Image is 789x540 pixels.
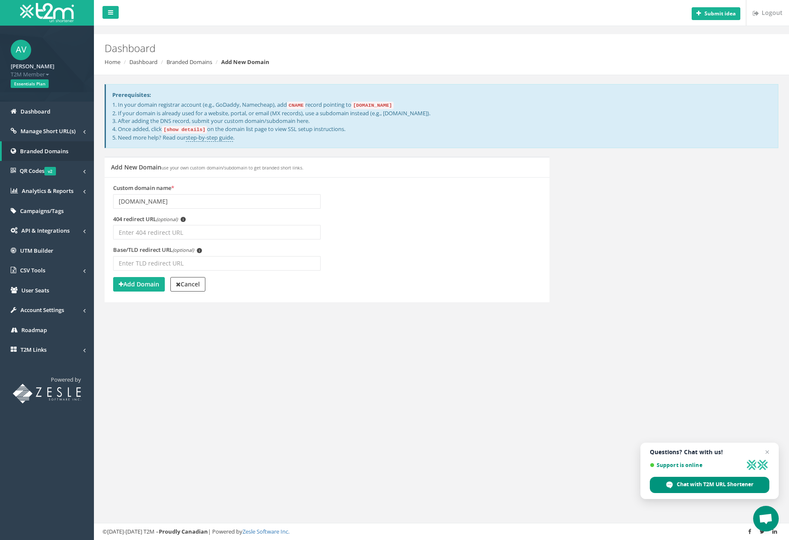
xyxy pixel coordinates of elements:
[119,280,159,288] strong: Add Domain
[113,246,202,254] label: Base/TLD redirect URL
[20,247,53,254] span: UTM Builder
[162,126,207,134] code: [show details]
[186,134,233,142] a: step-by-step guide
[161,165,304,171] small: use your own custom domain/subdomain to get branded short links.
[650,477,769,493] span: Chat with T2M URL Shortener
[167,58,212,66] a: Branded Domains
[650,462,743,468] span: Support is online
[129,58,158,66] a: Dashboard
[51,376,81,383] span: Powered by
[102,528,780,536] div: ©[DATE]-[DATE] T2M – | Powered by
[112,101,771,141] p: 1. In your domain registrar account (e.g., GoDaddy, Namecheap), add record pointing to 2. If your...
[172,247,194,253] em: (optional)
[20,108,50,115] span: Dashboard
[20,3,74,22] img: T2M
[176,280,200,288] strong: Cancel
[197,248,202,253] span: i
[11,60,83,78] a: [PERSON_NAME] T2M Member
[21,326,47,334] span: Roadmap
[11,70,83,79] span: T2M Member
[243,528,289,535] a: Zesle Software Inc.
[650,449,769,455] span: Questions? Chat with us!
[677,481,754,488] span: Chat with T2M URL Shortener
[170,277,205,292] a: Cancel
[20,167,56,175] span: QR Codes
[156,216,178,222] em: (optional)
[113,256,321,271] input: Enter TLD redirect URL
[20,207,64,215] span: Campaigns/Tags
[21,286,49,294] span: User Seats
[44,167,56,175] span: v2
[159,528,208,535] strong: Proudly Canadian
[11,79,49,88] span: Essentials Plan
[113,277,165,292] button: Add Domain
[21,227,70,234] span: API & Integrations
[20,147,68,155] span: Branded Domains
[20,266,45,274] span: CSV Tools
[351,102,394,109] code: [DOMAIN_NAME]
[20,346,47,353] span: T2M Links
[105,43,664,54] h2: Dashboard
[22,187,73,195] span: Analytics & Reports
[111,164,304,170] h5: Add New Domain
[753,506,779,531] a: Open chat
[105,58,120,66] a: Home
[287,102,305,109] code: CNAME
[112,91,151,99] strong: Prerequisites:
[11,40,31,60] span: AV
[113,184,174,192] label: Custom domain name
[20,306,64,314] span: Account Settings
[11,62,54,70] strong: [PERSON_NAME]
[13,384,81,403] img: T2M URL Shortener powered by Zesle Software Inc.
[20,127,76,135] span: Manage Short URL(s)
[113,194,321,209] input: Enter domain name
[113,215,186,223] label: 404 redirect URL
[181,217,186,222] span: i
[704,10,736,17] b: Submit idea
[113,225,321,239] input: Enter 404 redirect URL
[692,7,740,20] button: Submit idea
[221,58,269,66] strong: Add New Domain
